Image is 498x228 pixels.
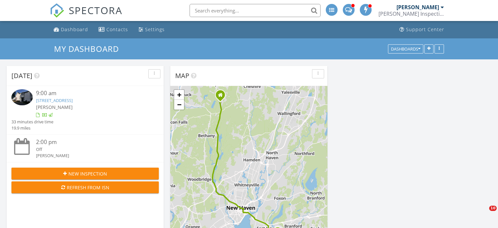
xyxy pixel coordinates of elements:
button: Dashboards [388,44,423,53]
span: New Inspection [68,170,107,177]
a: [STREET_ADDRESS] [36,97,73,103]
input: Search everything... [190,4,321,17]
div: 9:00 am [36,89,147,97]
span: [PERSON_NAME] [36,104,73,110]
iframe: Intercom live chat [476,206,491,221]
span: 10 [489,206,497,211]
div: Refresh from ISN [17,184,154,191]
img: 9539772%2Fcover_photos%2Fb6IkYEzQICRinnAev5TJ%2Fsmall.jpg [11,89,33,105]
span: Map [175,71,189,80]
div: 19.9 miles [11,125,53,131]
div: [PERSON_NAME] [36,153,147,159]
a: Zoom out [174,100,184,110]
a: Zoom in [174,90,184,100]
div: 213 New Haven Rd, Prospect CT 06712 [220,95,224,99]
a: Contacts [96,24,131,36]
span: SPECTORA [69,3,122,17]
div: Support Center [406,26,444,32]
div: Dashboards [391,47,420,51]
a: Support Center [397,24,447,36]
a: Dashboard [51,24,91,36]
a: SPECTORA [50,9,122,23]
div: Schaefer Inspection Service [378,10,444,17]
button: Refresh from ISN [11,181,159,193]
a: 9:00 am [STREET_ADDRESS] [PERSON_NAME] 33 minutes drive time 19.9 miles [11,89,159,131]
span: [DATE] [11,71,32,80]
div: Contacts [106,26,128,32]
div: Settings [145,26,165,32]
img: The Best Home Inspection Software - Spectora [50,3,64,18]
button: New Inspection [11,168,159,179]
a: Settings [136,24,167,36]
div: 2:00 pm [36,138,147,146]
a: My Dashboard [54,43,124,54]
div: Off [36,146,147,153]
div: Dashboard [61,26,88,32]
div: 33 minutes drive time [11,119,53,125]
div: [PERSON_NAME] [397,4,439,10]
